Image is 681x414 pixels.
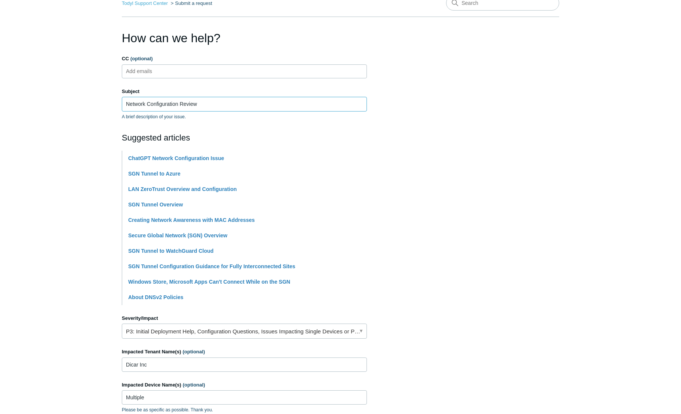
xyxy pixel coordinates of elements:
input: Add emails [123,66,168,77]
p: A brief description of your issue. [122,113,367,120]
a: P3: Initial Deployment Help, Configuration Questions, Issues Impacting Single Devices or Past Out... [122,324,367,339]
li: Todyl Support Center [122,0,169,6]
span: (optional) [130,56,153,61]
a: SGN Tunnel Overview [128,202,183,208]
p: Please be as specific as possible. Thank you. [122,406,367,413]
h2: Suggested articles [122,131,367,144]
span: (optional) [183,382,205,388]
label: Impacted Device Name(s) [122,381,367,389]
label: Severity/Impact [122,315,367,322]
a: SGN Tunnel to WatchGuard Cloud [128,248,213,254]
h1: How can we help? [122,29,367,47]
label: Subject [122,88,367,95]
a: SGN Tunnel Configuration Guidance for Fully Interconnected Sites [128,263,295,269]
a: Secure Global Network (SGN) Overview [128,232,227,238]
a: LAN ZeroTrust Overview and Configuration [128,186,237,192]
a: Windows Store, Microsoft Apps Can't Connect While on the SGN [128,279,290,285]
a: ChatGPT Network Configuration Issue [128,155,224,161]
a: About DNSv2 Policies [128,294,183,300]
a: Todyl Support Center [122,0,168,6]
label: CC [122,55,367,63]
a: Creating Network Awareness with MAC Addresses [128,217,255,223]
a: SGN Tunnel to Azure [128,171,180,177]
span: (optional) [183,349,205,354]
li: Submit a request [169,0,212,6]
label: Impacted Tenant Name(s) [122,348,367,356]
